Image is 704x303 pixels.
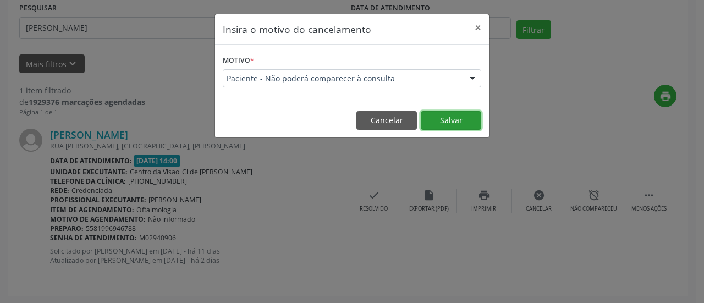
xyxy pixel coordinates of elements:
[421,111,481,130] button: Salvar
[223,52,254,69] label: Motivo
[356,111,417,130] button: Cancelar
[223,22,371,36] h5: Insira o motivo do cancelamento
[227,73,459,84] span: Paciente - Não poderá comparecer à consulta
[467,14,489,41] button: Close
